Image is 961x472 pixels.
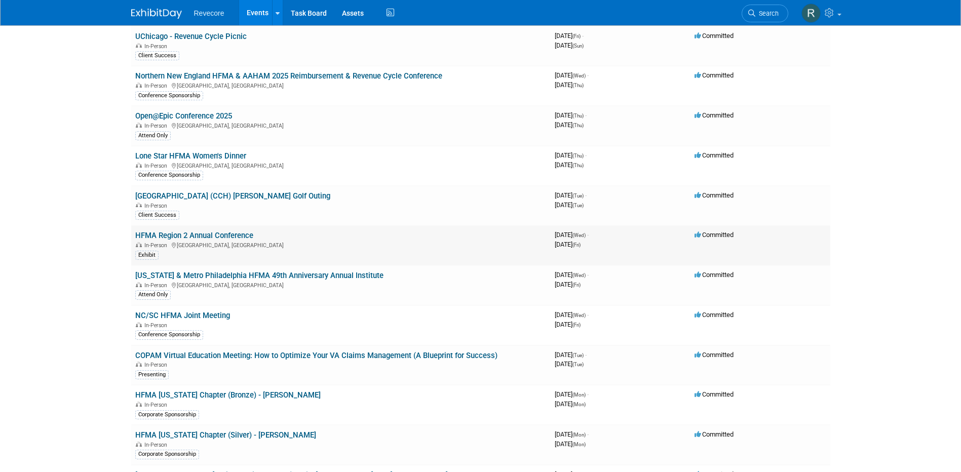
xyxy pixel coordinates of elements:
div: [GEOGRAPHIC_DATA], [GEOGRAPHIC_DATA] [135,81,547,89]
span: In-Person [144,203,170,209]
span: [DATE] [555,161,584,169]
span: In-Person [144,43,170,50]
a: HFMA [US_STATE] Chapter (Bronze) - [PERSON_NAME] [135,390,321,400]
span: In-Person [144,282,170,289]
span: [DATE] [555,191,587,199]
a: [US_STATE] & Metro Philadelphia HFMA 49th Anniversary Annual Institute [135,271,383,280]
span: (Mon) [572,392,586,398]
img: In-Person Event [136,123,142,128]
span: [DATE] [555,400,586,408]
span: [DATE] [555,271,589,279]
span: (Thu) [572,113,584,119]
span: In-Person [144,242,170,249]
span: Committed [695,231,734,239]
span: - [585,351,587,359]
img: Rachael Sires [801,4,821,23]
div: Client Success [135,211,179,220]
span: [DATE] [555,201,584,209]
div: Attend Only [135,290,171,299]
img: In-Person Event [136,83,142,88]
span: (Fri) [572,33,581,39]
span: Committed [695,390,734,398]
div: Attend Only [135,131,171,140]
img: In-Person Event [136,322,142,327]
span: [DATE] [555,281,581,288]
a: [GEOGRAPHIC_DATA] (CCH) [PERSON_NAME] Golf Outing [135,191,330,201]
span: - [587,71,589,79]
img: In-Person Event [136,43,142,48]
span: [DATE] [555,440,586,448]
span: - [585,151,587,159]
div: Exhibit [135,251,159,260]
span: Committed [695,71,734,79]
span: (Fri) [572,322,581,328]
span: [DATE] [555,151,587,159]
img: ExhibitDay [131,9,182,19]
span: Revecore [194,9,224,17]
span: (Tue) [572,193,584,199]
span: - [587,231,589,239]
span: - [585,191,587,199]
div: Conference Sponsorship [135,91,203,100]
span: [DATE] [555,111,587,119]
div: Presenting [135,370,169,379]
img: In-Person Event [136,402,142,407]
span: [DATE] [555,351,587,359]
div: [GEOGRAPHIC_DATA], [GEOGRAPHIC_DATA] [135,241,547,249]
span: In-Person [144,123,170,129]
span: - [587,390,589,398]
span: [DATE] [555,321,581,328]
span: - [582,32,584,40]
a: Northern New England HFMA & AAHAM 2025 Reimbursement & Revenue Cycle Conference [135,71,442,81]
span: - [587,271,589,279]
span: (Tue) [572,362,584,367]
span: Search [755,10,779,17]
a: UChicago - Revenue Cycle Picnic [135,32,247,41]
div: Client Success [135,51,179,60]
span: In-Person [144,322,170,329]
span: Committed [695,351,734,359]
span: In-Person [144,362,170,368]
span: In-Person [144,83,170,89]
a: Search [742,5,788,22]
img: In-Person Event [136,203,142,208]
span: Committed [695,430,734,438]
span: (Mon) [572,432,586,438]
a: HFMA [US_STATE] Chapter (Silver) - [PERSON_NAME] [135,430,316,440]
div: [GEOGRAPHIC_DATA], [GEOGRAPHIC_DATA] [135,161,547,169]
span: Committed [695,191,734,199]
img: In-Person Event [136,163,142,168]
div: Conference Sponsorship [135,330,203,339]
img: In-Person Event [136,362,142,367]
span: (Fri) [572,242,581,248]
span: (Mon) [572,442,586,447]
span: (Thu) [572,153,584,159]
span: [DATE] [555,430,589,438]
div: Corporate Sponsorship [135,410,199,419]
span: [DATE] [555,390,589,398]
span: [DATE] [555,231,589,239]
span: Committed [695,111,734,119]
span: - [587,430,589,438]
span: - [587,311,589,319]
span: Committed [695,151,734,159]
span: In-Person [144,402,170,408]
div: Conference Sponsorship [135,171,203,180]
span: (Fri) [572,282,581,288]
span: (Sun) [572,43,584,49]
div: Corporate Sponsorship [135,450,199,459]
span: [DATE] [555,360,584,368]
span: (Wed) [572,312,586,318]
span: In-Person [144,442,170,448]
span: [DATE] [555,311,589,319]
span: [DATE] [555,32,584,40]
span: (Wed) [572,73,586,78]
span: (Wed) [572,232,586,238]
img: In-Person Event [136,282,142,287]
span: [DATE] [555,81,584,89]
div: [GEOGRAPHIC_DATA], [GEOGRAPHIC_DATA] [135,121,547,129]
span: (Tue) [572,203,584,208]
a: COPAM Virtual Education Meeting: How to Optimize Your VA Claims Management (A Blueprint for Success) [135,351,497,360]
span: - [585,111,587,119]
img: In-Person Event [136,442,142,447]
